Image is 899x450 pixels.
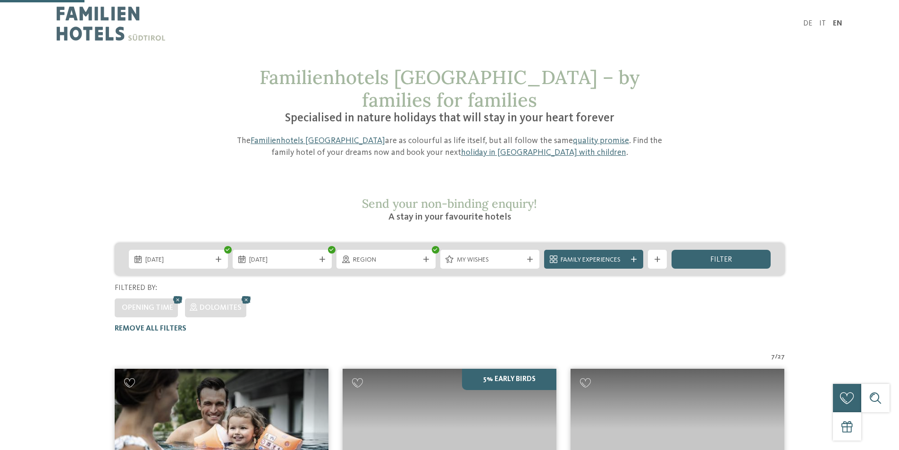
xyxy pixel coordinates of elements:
[710,256,732,263] span: filter
[249,255,315,265] span: [DATE]
[833,20,842,27] a: EN
[771,352,775,362] span: 7
[461,148,626,157] a: holiday in [GEOGRAPHIC_DATA] with children
[803,20,812,27] a: DE
[115,284,157,292] span: Filtered by:
[775,352,778,362] span: /
[260,65,639,112] span: Familienhotels [GEOGRAPHIC_DATA] – by families for families
[285,112,614,124] span: Specialised in nature holidays that will stay in your heart forever
[362,196,537,211] span: Send your non-binding enquiry!
[226,135,674,159] p: The are as colourful as life itself, but all follow the same . Find the family hotel of your drea...
[778,352,785,362] span: 27
[200,304,242,312] span: Dolomites
[122,304,173,312] span: Opening time
[819,20,826,27] a: IT
[457,255,523,265] span: My wishes
[561,255,627,265] span: Family Experiences
[115,325,186,332] span: Remove all filters
[388,212,511,222] span: A stay in your favourite hotels
[251,136,385,145] a: Familienhotels [GEOGRAPHIC_DATA]
[145,255,211,265] span: [DATE]
[353,255,419,265] span: Region
[573,136,629,145] a: quality promise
